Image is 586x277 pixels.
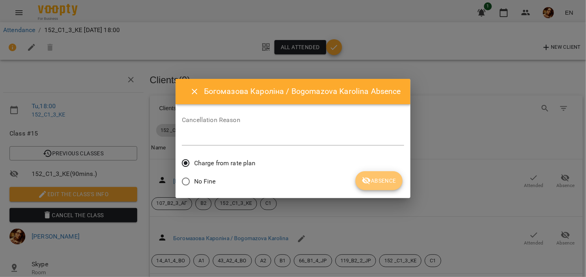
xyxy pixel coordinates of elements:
[204,85,401,97] h6: Богомазова Кароліна / Bogomazova Karolina Absence
[185,82,204,101] button: Close
[182,117,404,123] label: Cancellation Reason
[194,177,216,186] span: No Fine
[194,159,256,168] span: Charge from rate plan
[362,176,396,185] span: Absence
[355,171,403,190] button: Absence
